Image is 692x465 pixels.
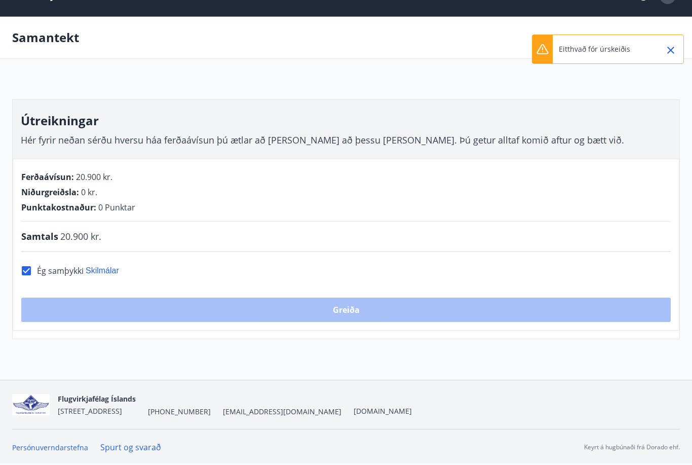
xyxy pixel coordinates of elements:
span: Samtals [21,230,58,243]
span: [STREET_ADDRESS] [58,406,122,416]
a: [DOMAIN_NAME] [354,406,412,416]
p: Samantekt [12,29,79,46]
span: 20.900 kr. [76,171,112,183]
span: Skilmálar [86,266,119,275]
span: Flugvirkjafélag Íslands [58,394,136,404]
button: Skilmálar [86,265,119,276]
span: [EMAIL_ADDRESS][DOMAIN_NAME] [223,407,341,417]
span: Niðurgreiðsla : [21,187,79,198]
p: Keyrt á hugbúnaði frá Dorado ehf. [584,443,680,452]
span: 0 kr. [81,187,97,198]
span: Punktakostnaður : [21,202,96,213]
span: Hér fyrir neðan sérðu hversu háa ferðaávísun þú ætlar að [PERSON_NAME] að þessu [PERSON_NAME]. Þú... [21,134,624,146]
img: jfCJGIgpp2qFOvTFfsN21Zau9QV3gluJVgNw7rvD.png [12,394,50,416]
a: Spurt og svarað [100,442,161,453]
p: Eitthvað fór úrskeiðis [559,44,630,54]
span: Ferðaávísun : [21,171,74,183]
a: Persónuverndarstefna [12,443,88,452]
span: 20.900 kr. [60,230,101,243]
span: Ég samþykki [37,265,84,276]
h3: Útreikningar [21,112,671,129]
button: Close [662,42,679,59]
span: 0 Punktar [98,202,135,213]
span: [PHONE_NUMBER] [148,407,211,417]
